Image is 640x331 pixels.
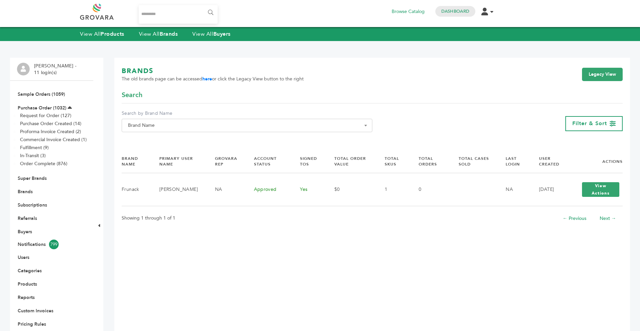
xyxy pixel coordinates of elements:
[18,294,35,301] a: Reports
[122,76,304,82] span: The old brands page can be accessed or click the Legacy View button to the right
[122,173,151,206] td: Frunack
[531,150,570,173] th: User Created
[122,66,304,76] h1: BRANDS
[139,30,178,38] a: View AllBrands
[563,215,586,222] a: ← Previous
[20,152,46,159] a: In-Transit (3)
[18,91,65,97] a: Sample Orders (1059)
[151,150,207,173] th: Primary User Name
[18,189,33,195] a: Brands
[572,120,607,127] span: Filter & Sort
[18,215,37,222] a: Referrals
[18,175,47,182] a: Super Brands
[376,173,410,206] td: 1
[18,105,66,111] a: Purchase Order (1032)
[497,173,531,206] td: NA
[49,240,59,249] span: 799
[151,173,207,206] td: [PERSON_NAME]
[326,150,377,173] th: Total Order Value
[497,150,531,173] th: Last Login
[20,120,81,127] a: Purchase Order Created (14)
[392,8,425,15] a: Browse Catalog
[441,8,469,14] a: Dashboard
[101,30,124,38] strong: Products
[20,144,49,151] a: Fulfillment (9)
[18,268,42,274] a: Categories
[410,150,450,173] th: Total Orders
[18,308,53,314] a: Custom Invoices
[17,63,30,75] img: profile.png
[326,173,377,206] td: $0
[207,150,246,173] th: Grovara Rep
[18,281,37,287] a: Products
[582,182,619,197] button: View Actions
[213,30,231,38] strong: Buyers
[531,173,570,206] td: [DATE]
[20,160,67,167] a: Order Complete (876)
[292,173,326,206] td: Yes
[20,112,71,119] a: Request for Order (127)
[207,173,246,206] td: NA
[139,5,218,24] input: Search...
[34,63,78,76] li: [PERSON_NAME] - 11 login(s)
[292,150,326,173] th: Signed TOS
[600,215,616,222] a: Next →
[18,254,29,261] a: Users
[410,173,450,206] td: 0
[122,214,175,222] p: Showing 1 through 1 of 1
[202,76,212,82] a: here
[122,90,142,100] span: Search
[125,121,369,130] span: Brand Name
[246,173,292,206] td: Approved
[582,68,623,81] a: Legacy View
[376,150,410,173] th: Total SKUs
[570,150,623,173] th: Actions
[18,229,32,235] a: Buyers
[122,110,372,117] label: Search by Brand Name
[20,136,87,143] a: Commercial Invoice Created (1)
[18,240,86,249] a: Notifications799
[20,128,81,135] a: Proforma Invoice Created (2)
[192,30,231,38] a: View AllBuyers
[122,150,151,173] th: Brand Name
[122,119,372,132] span: Brand Name
[160,30,178,38] strong: Brands
[450,150,498,173] th: Total Cases Sold
[18,202,47,208] a: Subscriptions
[246,150,292,173] th: Account Status
[18,321,46,327] a: Pricing Rules
[80,30,124,38] a: View AllProducts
